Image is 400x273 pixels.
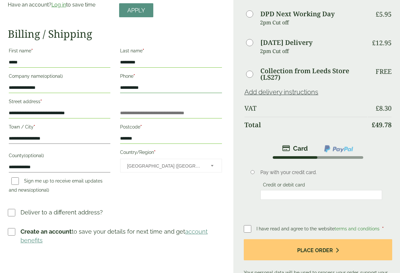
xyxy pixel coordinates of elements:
[260,39,312,46] label: [DATE] Delivery
[260,169,382,176] p: Pay with your credit card.
[9,97,110,108] label: Street address
[133,74,135,79] abbr: required
[21,208,103,217] p: Deliver to a different address?
[282,144,308,152] img: stripe.png
[372,120,375,129] span: £
[376,104,379,113] span: £
[119,3,153,17] a: Apply
[376,104,392,113] bdi: 8.30
[260,18,367,27] p: 2pm Cut off
[31,48,33,53] abbr: required
[120,72,222,83] label: Phone
[120,122,222,133] label: Postcode
[29,187,49,193] span: (optional)
[382,226,384,231] abbr: required
[143,48,144,53] abbr: required
[9,151,110,162] label: County
[120,148,222,159] label: Country/Region
[9,46,110,57] label: First name
[260,11,335,17] label: DPD Next Working Day
[244,88,318,96] a: Add delivery instructions
[372,120,392,129] bdi: 49.78
[244,117,367,133] th: Total
[120,46,222,57] label: Last name
[40,99,42,104] abbr: required
[376,10,379,19] span: £
[8,28,223,40] h2: Billing / Shipping
[154,150,156,155] abbr: required
[120,159,222,172] span: Country/Region
[256,226,381,231] span: I have read and agree to the website
[21,228,72,235] strong: Create an account
[260,182,308,189] label: Credit or debit card
[262,192,380,198] iframe: Secure card payment input frame
[11,177,19,185] input: Sign me up to receive email updates and news(optional)
[376,10,392,19] bdi: 5.95
[21,227,223,245] p: to save your details for next time and get
[335,226,379,231] a: terms and conditions
[9,72,110,83] label: Company name
[372,38,376,47] span: £
[260,68,367,81] label: Collection from Leeds Store (LS27)
[324,144,354,153] img: ppcp-gateway.png
[24,153,44,158] span: (optional)
[9,178,103,195] label: Sign me up to receive email updates and news
[244,239,392,260] button: Place order
[9,122,110,133] label: Town / City
[127,7,145,14] span: Apply
[127,159,202,173] span: United Kingdom (UK)
[51,2,66,8] a: Log in
[8,1,111,9] p: Have an account? to save time
[376,68,392,75] p: Free
[34,124,35,130] abbr: required
[372,38,392,47] bdi: 12.95
[43,74,63,79] span: (optional)
[260,46,367,56] p: 2pm Cut off
[140,124,142,130] abbr: required
[244,101,367,116] th: VAT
